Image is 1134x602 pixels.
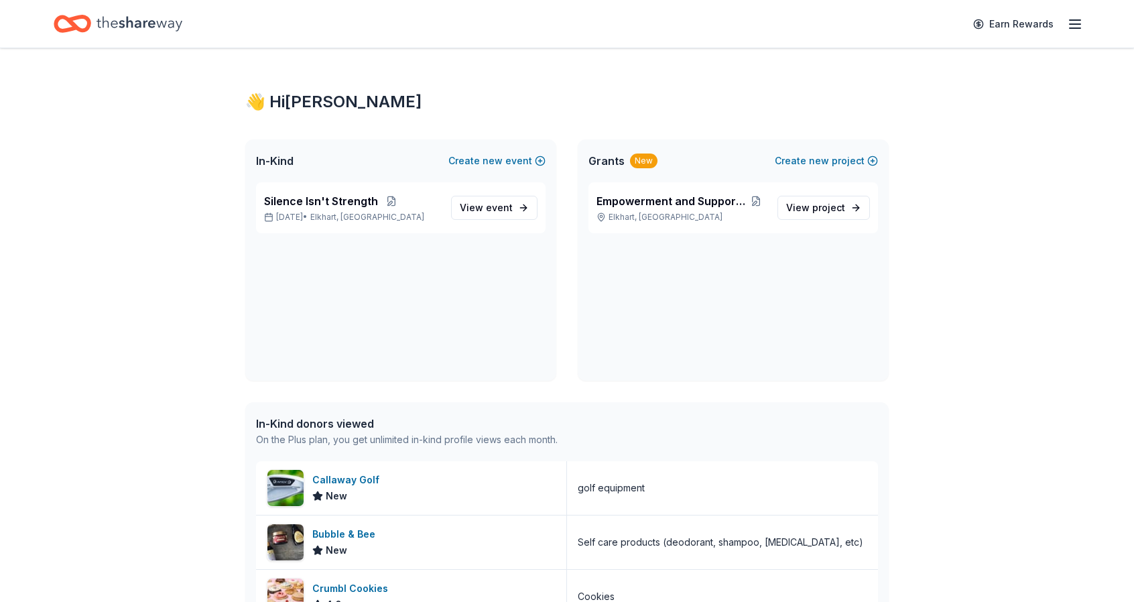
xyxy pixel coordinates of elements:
[310,212,424,223] span: Elkhart, [GEOGRAPHIC_DATA]
[812,202,845,213] span: project
[312,526,381,542] div: Bubble & Bee
[460,200,513,216] span: View
[578,480,645,496] div: golf equipment
[596,212,767,223] p: Elkhart, [GEOGRAPHIC_DATA]
[965,12,1062,36] a: Earn Rewards
[777,196,870,220] a: View project
[256,432,558,448] div: On the Plus plan, you get unlimited in-kind profile views each month.
[326,542,347,558] span: New
[326,488,347,504] span: New
[630,154,657,168] div: New
[786,200,845,216] span: View
[256,153,294,169] span: In-Kind
[775,153,878,169] button: Createnewproject
[264,193,378,209] span: Silence Isn't Strength
[483,153,503,169] span: new
[596,193,746,209] span: Empowerment and Support Initiative
[448,153,546,169] button: Createnewevent
[312,581,393,597] div: Crumbl Cookies
[267,524,304,560] img: Image for Bubble & Bee
[267,470,304,506] img: Image for Callaway Golf
[245,91,889,113] div: 👋 Hi [PERSON_NAME]
[486,202,513,213] span: event
[264,212,440,223] p: [DATE] •
[809,153,829,169] span: new
[588,153,625,169] span: Grants
[578,534,863,550] div: Self care products (deodorant, shampoo, [MEDICAL_DATA], etc)
[256,416,558,432] div: In-Kind donors viewed
[451,196,538,220] a: View event
[312,472,385,488] div: Callaway Golf
[54,8,182,40] a: Home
